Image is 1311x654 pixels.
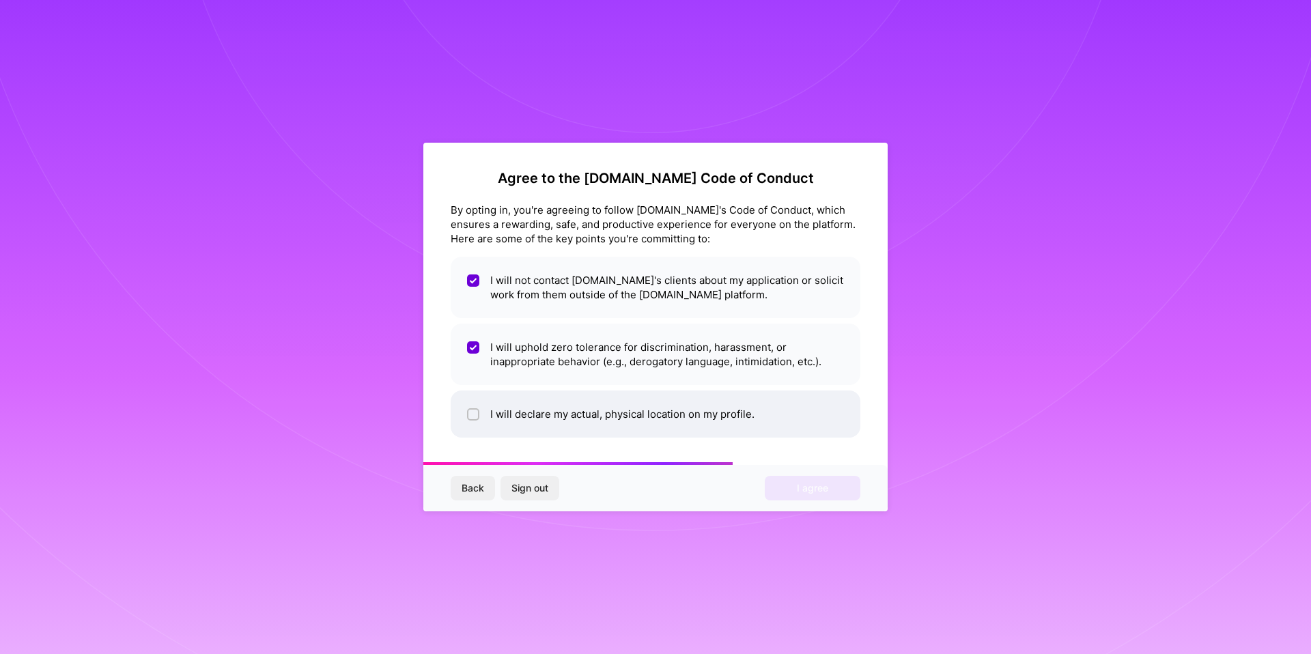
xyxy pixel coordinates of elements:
[511,481,548,495] span: Sign out
[462,481,484,495] span: Back
[451,390,860,438] li: I will declare my actual, physical location on my profile.
[451,170,860,186] h2: Agree to the [DOMAIN_NAME] Code of Conduct
[451,203,860,246] div: By opting in, you're agreeing to follow [DOMAIN_NAME]'s Code of Conduct, which ensures a rewardin...
[501,476,559,500] button: Sign out
[451,476,495,500] button: Back
[451,324,860,385] li: I will uphold zero tolerance for discrimination, harassment, or inappropriate behavior (e.g., der...
[451,257,860,318] li: I will not contact [DOMAIN_NAME]'s clients about my application or solicit work from them outside...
